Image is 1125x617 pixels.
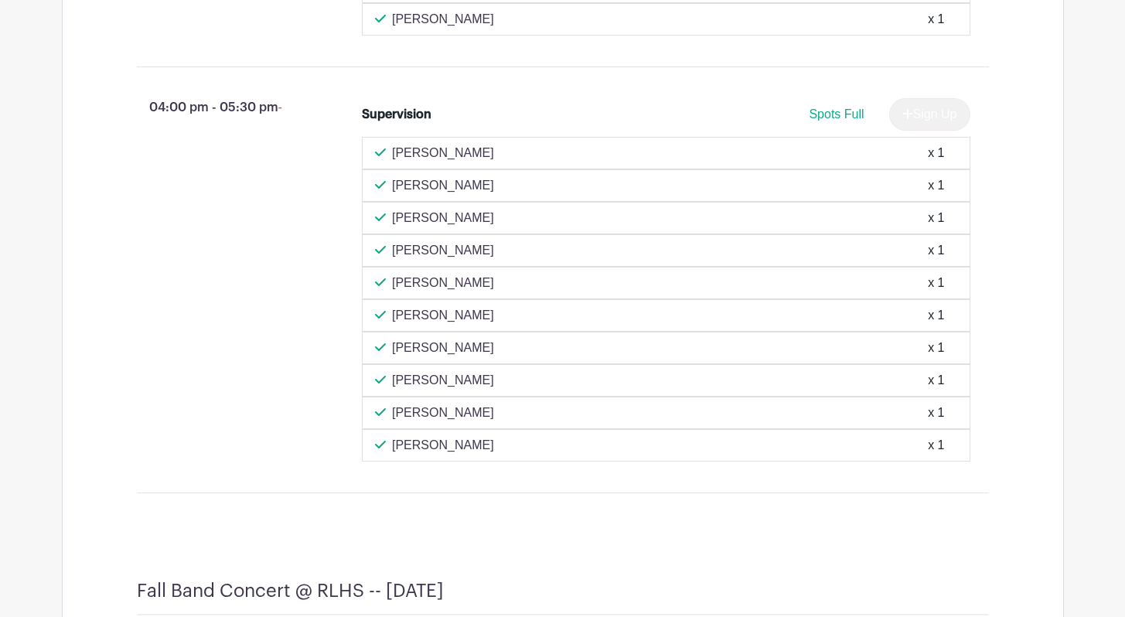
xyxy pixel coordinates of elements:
[928,306,944,325] div: x 1
[928,371,944,390] div: x 1
[392,404,494,422] p: [PERSON_NAME]
[392,371,494,390] p: [PERSON_NAME]
[392,339,494,357] p: [PERSON_NAME]
[928,436,944,455] div: x 1
[137,580,444,602] h4: Fall Band Concert @ RLHS -- [DATE]
[392,144,494,162] p: [PERSON_NAME]
[928,404,944,422] div: x 1
[928,241,944,260] div: x 1
[392,241,494,260] p: [PERSON_NAME]
[928,274,944,292] div: x 1
[392,176,494,195] p: [PERSON_NAME]
[928,339,944,357] div: x 1
[392,10,494,29] p: [PERSON_NAME]
[928,144,944,162] div: x 1
[362,105,431,124] div: Supervision
[392,436,494,455] p: [PERSON_NAME]
[928,209,944,227] div: x 1
[278,101,282,114] span: -
[392,306,494,325] p: [PERSON_NAME]
[392,209,494,227] p: [PERSON_NAME]
[928,10,944,29] div: x 1
[809,107,864,121] span: Spots Full
[928,176,944,195] div: x 1
[112,92,338,123] p: 04:00 pm - 05:30 pm
[392,274,494,292] p: [PERSON_NAME]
